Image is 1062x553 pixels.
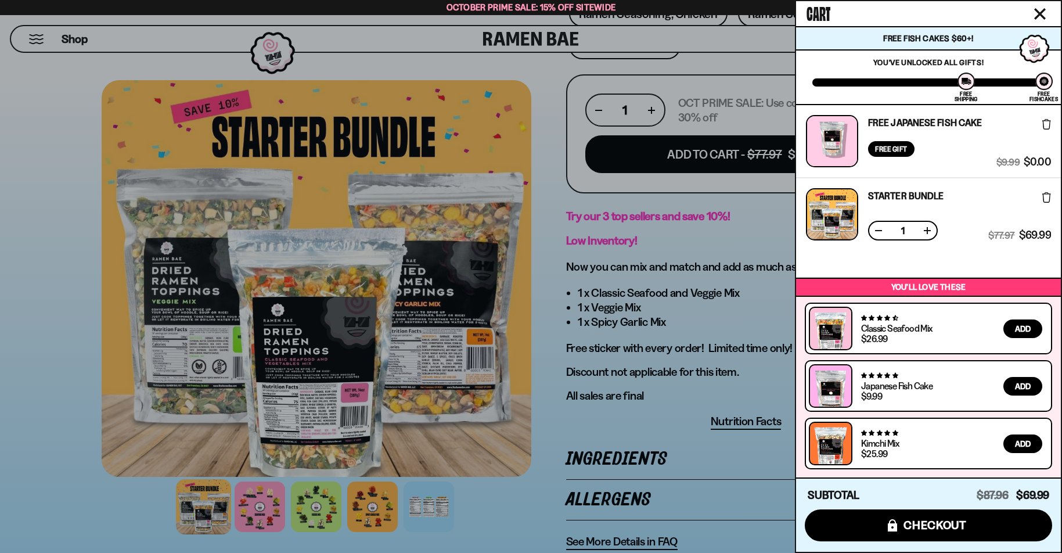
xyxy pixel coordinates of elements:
[1031,5,1049,23] button: Close cart
[799,282,1058,293] p: You’ll love these
[861,392,882,401] div: $9.99
[868,118,982,127] a: Free Japanese Fish Cake
[903,519,967,532] span: checkout
[1015,325,1031,333] span: Add
[812,58,1045,67] p: You've unlocked all gifts!
[861,372,898,379] span: 4.77 stars
[955,91,977,102] div: Free Shipping
[861,437,899,449] a: Kimchi Mix
[861,449,887,458] div: $25.99
[861,334,887,343] div: $26.99
[1016,489,1049,502] span: $69.99
[996,157,1020,167] span: $9.99
[807,1,830,24] span: Cart
[894,226,912,235] span: 1
[1003,377,1042,396] button: Add
[1003,319,1042,338] button: Add
[868,141,915,157] div: Free Gift
[808,490,859,501] h4: Subtotal
[1015,440,1031,448] span: Add
[1024,157,1051,167] span: $0.00
[861,322,933,334] a: Classic Seafood Mix
[861,429,898,437] span: 4.76 stars
[977,489,1009,502] span: $87.96
[861,314,898,322] span: 4.68 stars
[883,33,973,44] span: Free Fish Cakes $60+!
[1015,382,1031,390] span: Add
[447,2,616,13] span: October Prime Sale: 15% off Sitewide
[988,230,1014,240] span: $77.97
[1019,230,1051,240] span: $69.99
[1029,91,1058,102] div: Free Fishcakes
[861,380,933,392] a: Japanese Fish Cake
[1003,435,1042,453] button: Add
[805,509,1052,541] button: checkout
[868,191,944,200] a: Starter Bundle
